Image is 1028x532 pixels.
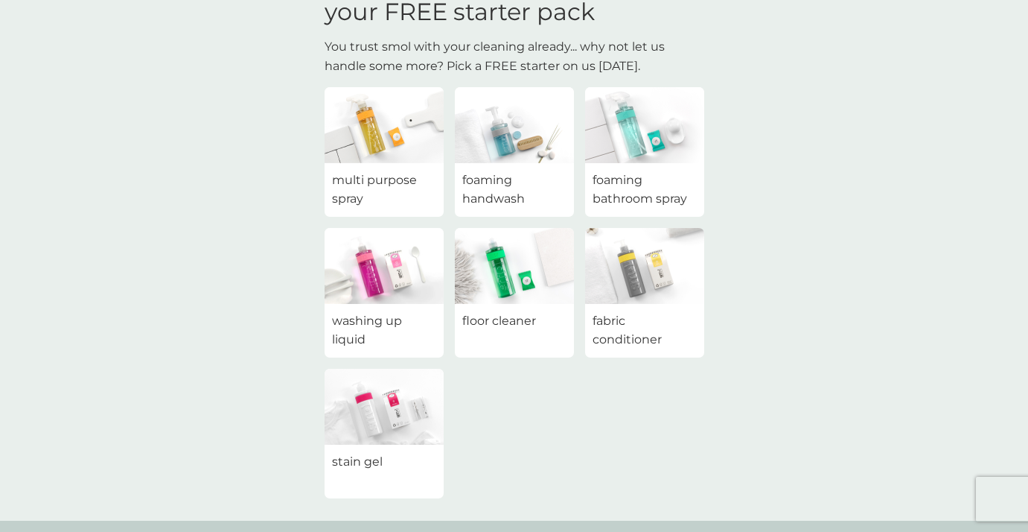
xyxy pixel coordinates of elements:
span: foaming bathroom spray [593,171,697,209]
span: multi purpose spray [332,171,436,209]
p: You trust smol with your cleaning already... why not let us handle some more? Pick a FREE starter... [325,37,704,75]
span: fabric conditioner [593,311,697,349]
span: stain gel [332,452,383,472]
span: floor cleaner [462,311,536,331]
span: washing up liquid [332,311,436,349]
span: foaming handwash [462,171,566,209]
